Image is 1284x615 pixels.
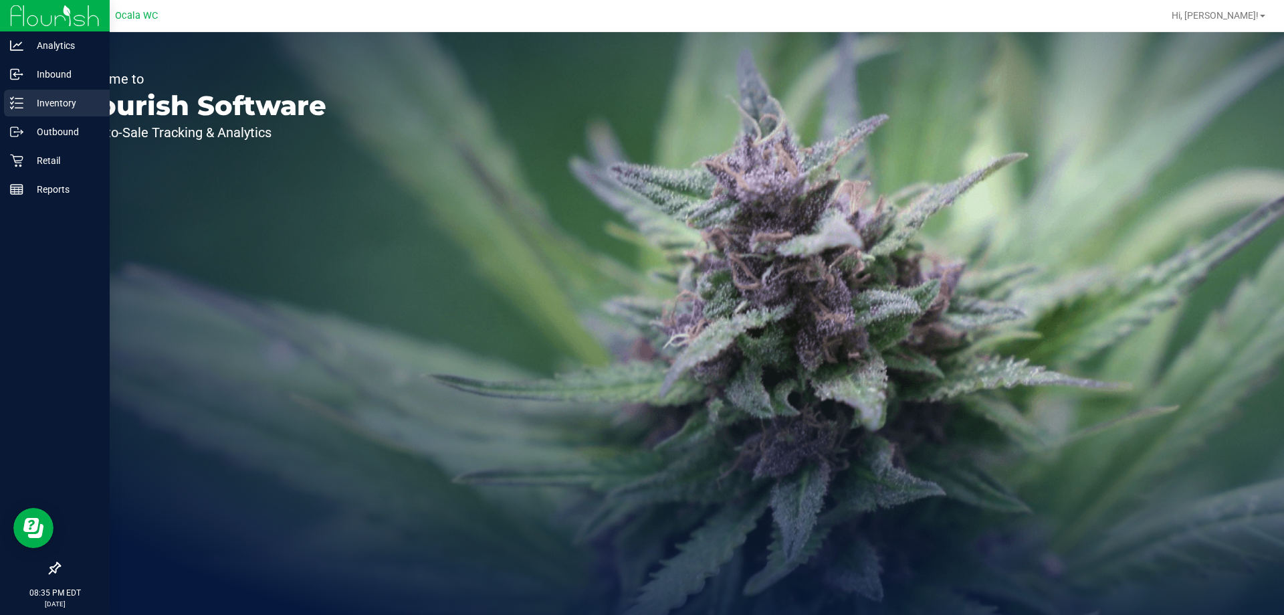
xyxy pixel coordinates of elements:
[1172,10,1259,21] span: Hi, [PERSON_NAME]!
[10,154,23,167] inline-svg: Retail
[6,599,104,609] p: [DATE]
[13,508,53,548] iframe: Resource center
[23,95,104,111] p: Inventory
[23,124,104,140] p: Outbound
[72,126,326,139] p: Seed-to-Sale Tracking & Analytics
[6,587,104,599] p: 08:35 PM EDT
[23,66,104,82] p: Inbound
[10,183,23,196] inline-svg: Reports
[10,96,23,110] inline-svg: Inventory
[10,39,23,52] inline-svg: Analytics
[10,125,23,139] inline-svg: Outbound
[72,92,326,119] p: Flourish Software
[23,37,104,54] p: Analytics
[10,68,23,81] inline-svg: Inbound
[72,72,326,86] p: Welcome to
[23,181,104,197] p: Reports
[23,153,104,169] p: Retail
[115,10,158,21] span: Ocala WC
